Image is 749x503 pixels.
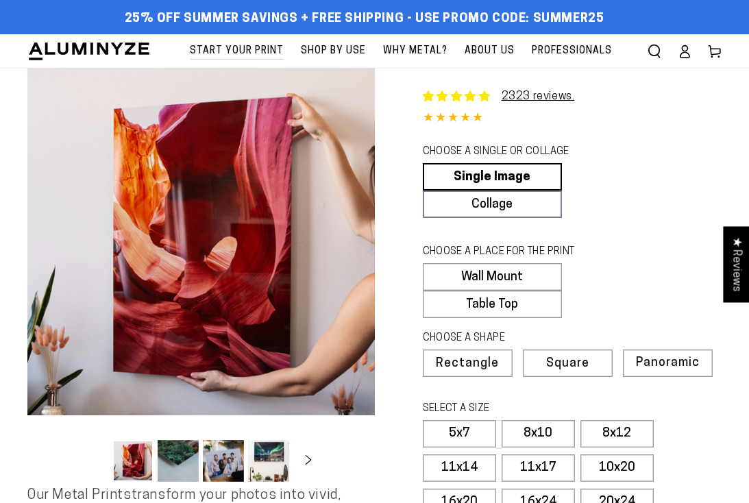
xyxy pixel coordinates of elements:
label: Table Top [423,291,562,318]
img: Aluminyze [27,41,151,62]
label: 8x10 [502,420,575,447]
button: Load image 2 in gallery view [158,440,199,482]
span: 25% off Summer Savings + Free Shipping - Use Promo Code: SUMMER25 [125,12,604,27]
span: Why Metal? [383,42,447,60]
button: Load image 1 in gallery view [112,440,154,482]
span: About Us [465,42,515,60]
media-gallery: Gallery Viewer [27,68,375,486]
legend: CHOOSE A PLACE FOR THE PRINT [423,245,597,260]
label: 11x17 [502,454,575,482]
span: Rectangle [436,358,499,370]
a: Collage [423,191,562,218]
legend: CHOOSE A SHAPE [423,331,597,346]
a: Single Image [423,163,562,191]
span: Professionals [532,42,612,60]
label: Wall Mount [423,263,562,291]
legend: CHOOSE A SINGLE OR COLLAGE [423,145,597,160]
a: Shop By Use [294,34,373,68]
span: Square [546,358,589,370]
label: 11x14 [423,454,496,482]
a: About Us [458,34,521,68]
a: Professionals [525,34,619,68]
button: Load image 3 in gallery view [203,440,244,482]
div: Click to open Judge.me floating reviews tab [723,226,749,302]
a: Start Your Print [183,34,291,68]
label: 10x20 [580,454,654,482]
span: Start Your Print [190,42,284,60]
a: 2323 reviews. [502,91,575,102]
legend: SELECT A SIZE [423,402,597,417]
label: 5x7 [423,420,496,447]
button: Slide left [78,445,108,476]
span: Shop By Use [301,42,366,60]
div: 4.85 out of 5.0 stars [423,109,722,129]
button: Slide right [293,445,323,476]
label: 8x12 [580,420,654,447]
summary: Search our site [639,36,670,66]
button: Load image 4 in gallery view [248,440,289,482]
span: Panoramic [636,356,700,369]
a: Why Metal? [376,34,454,68]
